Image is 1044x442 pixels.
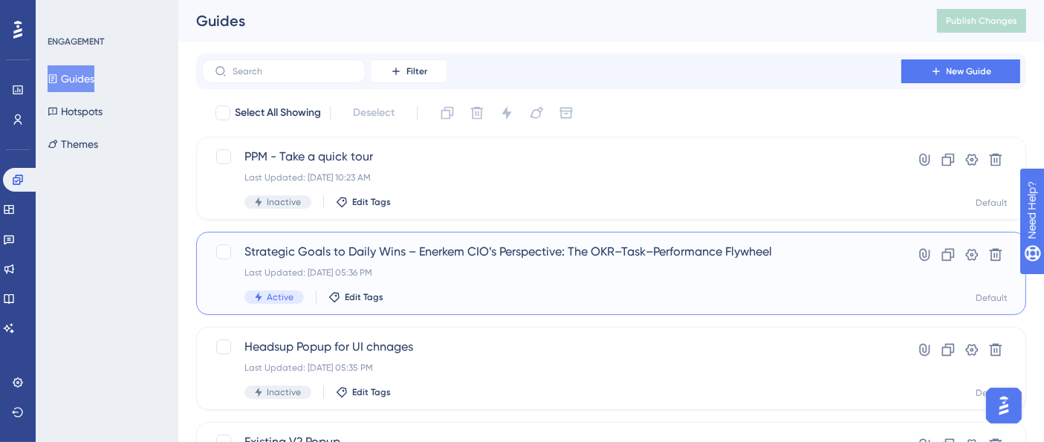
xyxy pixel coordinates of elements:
[233,66,353,77] input: Search
[244,148,859,166] span: PPM - Take a quick tour
[267,291,294,303] span: Active
[244,243,859,261] span: Strategic Goals to Daily Wins – Enerkem CIO’s Perspective: The OKR–Task–Performance Flywheel
[267,386,301,398] span: Inactive
[901,59,1020,83] button: New Guide
[345,291,383,303] span: Edit Tags
[244,267,859,279] div: Last Updated: [DATE] 05:36 PM
[982,383,1026,428] iframe: UserGuiding AI Assistant Launcher
[244,362,859,374] div: Last Updated: [DATE] 05:35 PM
[328,291,383,303] button: Edit Tags
[372,59,446,83] button: Filter
[947,65,992,77] span: New Guide
[353,104,395,122] span: Deselect
[244,172,859,183] div: Last Updated: [DATE] 10:23 AM
[406,65,427,77] span: Filter
[48,65,94,92] button: Guides
[340,100,408,126] button: Deselect
[48,36,104,48] div: ENGAGEMENT
[352,196,391,208] span: Edit Tags
[48,98,103,125] button: Hotspots
[352,386,391,398] span: Edit Tags
[267,196,301,208] span: Inactive
[35,4,93,22] span: Need Help?
[336,386,391,398] button: Edit Tags
[235,104,321,122] span: Select All Showing
[937,9,1026,33] button: Publish Changes
[196,10,900,31] div: Guides
[976,197,1008,209] div: Default
[976,292,1008,304] div: Default
[976,387,1008,399] div: Default
[244,338,859,356] span: Headsup Popup for UI chnages
[48,131,98,157] button: Themes
[336,196,391,208] button: Edit Tags
[946,15,1017,27] span: Publish Changes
